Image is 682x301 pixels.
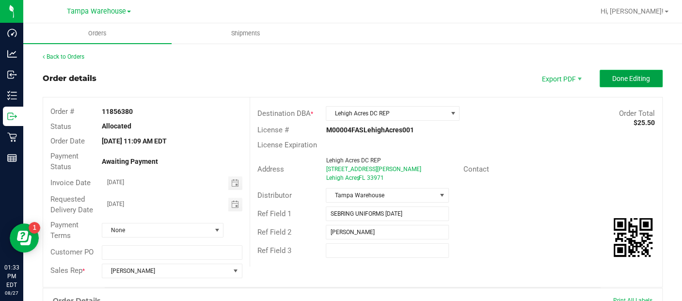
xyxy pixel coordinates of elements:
p: 08/27 [4,289,19,297]
span: Lehigh Acres DC REP [326,107,447,120]
div: Order details [43,73,96,84]
inline-svg: Retail [7,132,17,142]
span: Order Date [50,137,85,145]
span: Ref Field 2 [257,228,291,237]
span: Shipments [218,29,273,38]
inline-svg: Inbound [7,70,17,79]
strong: 11856380 [102,108,133,115]
strong: [DATE] 11:09 AM EDT [102,137,167,145]
a: Shipments [172,23,320,44]
span: Order Total [619,109,655,118]
span: Ref Field 1 [257,209,291,218]
li: Export PDF [532,70,590,87]
strong: $25.50 [634,119,655,127]
span: License Expiration [257,141,317,149]
span: Lehigh Acres DC REP [326,157,381,164]
strong: Allocated [102,122,131,130]
qrcode: 11856380 [614,218,652,257]
span: Hi, [PERSON_NAME]! [601,7,664,15]
span: Destination DBA [257,109,311,118]
span: Status [50,122,71,131]
span: Customer PO [50,248,94,256]
strong: Awaiting Payment [102,158,158,165]
a: Back to Orders [43,53,84,60]
span: Payment Terms [50,221,79,240]
span: Requested Delivery Date [50,195,93,215]
span: [PERSON_NAME] [102,264,229,278]
span: Done Editing [612,75,650,82]
span: Lehigh Acres [326,174,359,181]
span: Payment Status [50,152,79,172]
iframe: Resource center unread badge [29,222,40,234]
strong: M00004FASLehighAcres001 [326,126,413,134]
span: Toggle calendar [228,198,242,211]
inline-svg: Dashboard [7,28,17,38]
inline-svg: Analytics [7,49,17,59]
span: Invoice Date [50,178,91,187]
span: None [102,223,211,237]
span: Ref Field 3 [257,246,291,255]
span: [STREET_ADDRESS][PERSON_NAME] [326,166,421,173]
span: Orders [75,29,120,38]
span: Tampa Warehouse [326,189,436,202]
inline-svg: Outbound [7,111,17,121]
span: Order # [50,107,74,116]
iframe: Resource center [10,223,39,253]
span: 33971 [366,174,383,181]
span: Distributor [257,191,292,200]
span: Tampa Warehouse [67,7,126,16]
span: Sales Rep [50,266,82,275]
button: Done Editing [600,70,663,87]
inline-svg: Inventory [7,91,17,100]
a: Orders [23,23,172,44]
span: License # [257,126,289,134]
p: 01:33 PM EDT [4,263,19,289]
img: Scan me! [614,218,652,257]
span: Toggle calendar [228,176,242,190]
span: Address [257,165,284,174]
span: Contact [463,165,489,174]
span: , [357,174,358,181]
span: FL [358,174,365,181]
inline-svg: Reports [7,153,17,163]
